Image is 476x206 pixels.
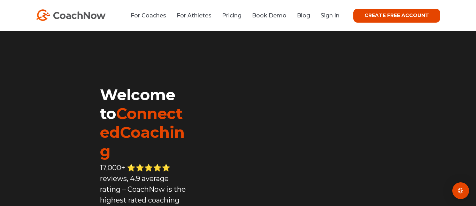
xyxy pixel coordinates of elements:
[353,9,440,23] a: CREATE FREE ACCOUNT
[252,12,286,19] a: Book Demo
[222,12,241,19] a: Pricing
[321,12,339,19] a: Sign In
[177,12,212,19] a: For Athletes
[297,12,310,19] a: Blog
[100,104,185,160] span: ConnectedCoaching
[131,12,166,19] a: For Coaches
[100,85,188,160] h1: Welcome to
[36,9,106,21] img: CoachNow Logo
[452,182,469,199] div: Open Intercom Messenger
